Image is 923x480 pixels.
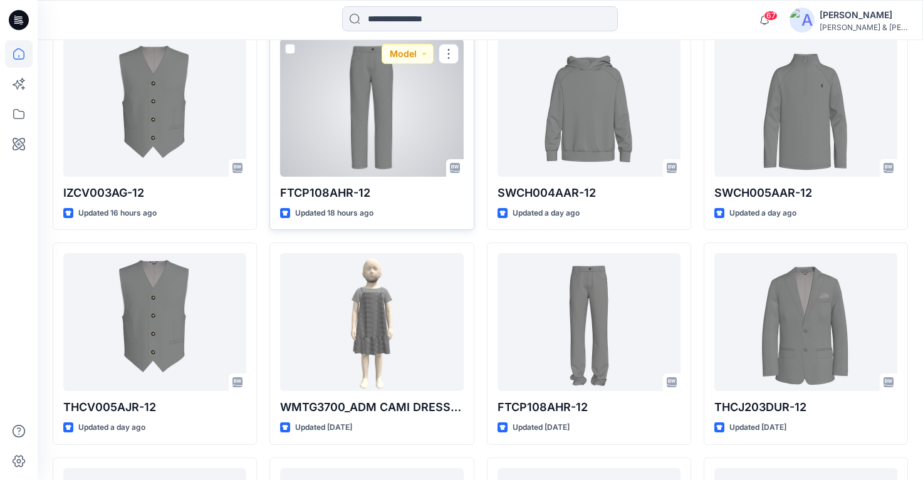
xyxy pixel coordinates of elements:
p: THCV005AJR-12 [63,399,246,416]
p: IZCV003AG-12 [63,184,246,202]
p: Updated [DATE] [295,421,352,434]
a: IZCV003AG-12 [63,39,246,177]
a: FTCP108AHR-12 [498,253,681,391]
p: Updated a day ago [78,421,145,434]
p: Updated 18 hours ago [295,207,373,220]
p: FTCP108AHR-12 [498,399,681,416]
p: THCJ203DUR-12 [714,399,897,416]
a: THCV005AJR-12 [63,253,246,391]
img: avatar [790,8,815,33]
a: SWCH004AAR-12 [498,39,681,177]
a: WMTG3700_ADM CAMI DRESS SET SHORT SS 9.25 [280,253,463,391]
a: FTCP108AHR-12 [280,39,463,177]
div: [PERSON_NAME] & [PERSON_NAME] [820,23,907,32]
p: Updated a day ago [729,207,796,220]
p: Updated a day ago [513,207,580,220]
p: FTCP108AHR-12 [280,184,463,202]
div: [PERSON_NAME] [820,8,907,23]
span: 67 [764,11,778,21]
p: Updated 16 hours ago [78,207,157,220]
p: SWCH004AAR-12 [498,184,681,202]
p: Updated [DATE] [729,421,786,434]
p: WMTG3700_ADM CAMI DRESS SET SHORT SS 9.25 [280,399,463,416]
p: SWCH005AAR-12 [714,184,897,202]
p: Updated [DATE] [513,421,570,434]
a: SWCH005AAR-12 [714,39,897,177]
a: THCJ203DUR-12 [714,253,897,391]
